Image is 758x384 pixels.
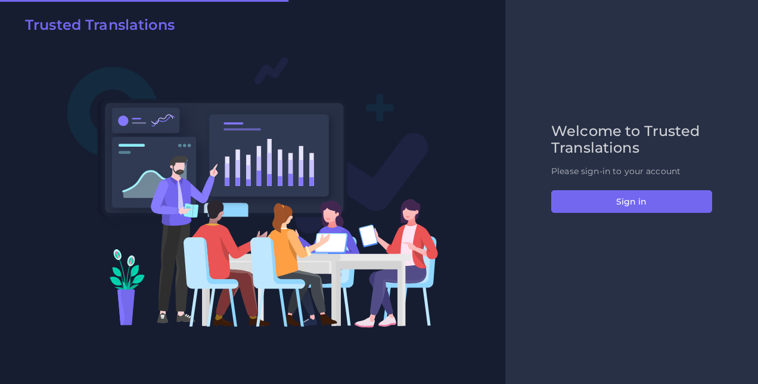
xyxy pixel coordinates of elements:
h2: Trusted Translations [25,17,175,34]
a: Trusted Translations [17,17,175,38]
h2: Welcome to Trusted Translations [551,123,712,157]
button: Sign in [551,190,712,213]
p: Please sign-in to your account [551,165,712,178]
img: Login V2 [67,56,439,329]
